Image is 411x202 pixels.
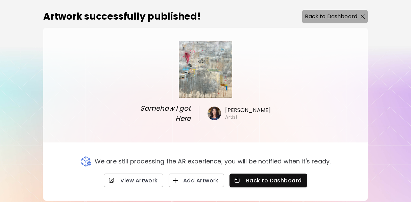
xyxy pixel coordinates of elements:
[132,103,191,124] span: Somehow I got Here
[109,177,158,184] span: View Artwork
[225,107,271,114] h6: [PERSON_NAME]
[174,177,219,184] span: Add Artwork
[169,174,224,187] button: Add Artwork
[235,177,302,184] span: Back to Dashboard
[229,174,307,187] button: Back to Dashboard
[104,174,163,187] a: View Artwork
[225,114,238,120] h6: Artist
[95,158,331,165] p: We are still processing the AR experience, you will be notified when it's ready.
[179,41,232,98] img: large.webp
